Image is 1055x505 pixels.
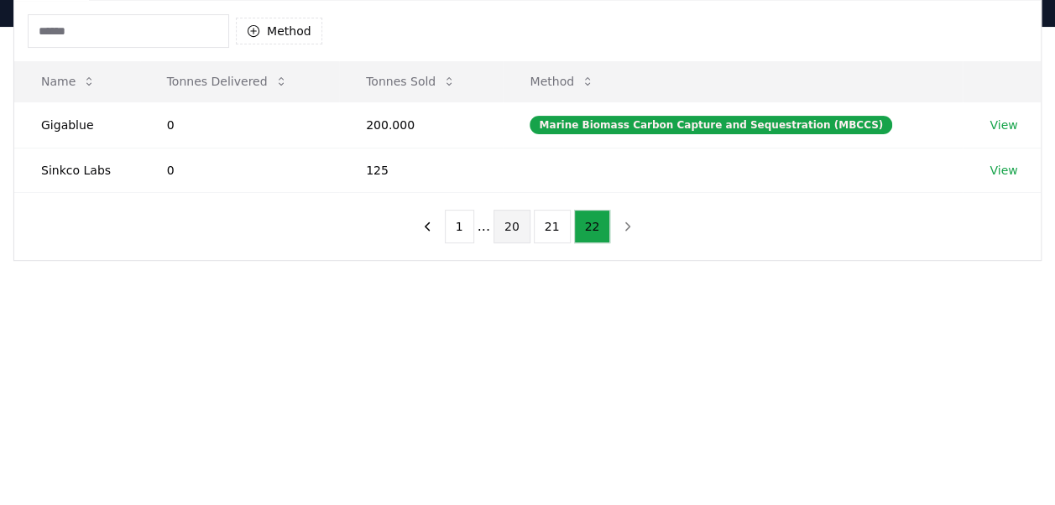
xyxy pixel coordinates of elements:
[28,65,109,98] button: Name
[154,65,301,98] button: Tonnes Delivered
[990,117,1017,133] a: View
[990,162,1017,179] a: View
[236,18,322,44] button: Method
[339,102,503,148] td: 200.000
[413,210,441,243] button: previous page
[478,216,490,237] li: ...
[339,148,503,192] td: 125
[14,148,140,192] td: Sinkco Labs
[530,116,892,134] div: Marine Biomass Carbon Capture and Sequestration (MBCCS)
[516,65,608,98] button: Method
[14,102,140,148] td: Gigablue
[445,210,474,243] button: 1
[353,65,469,98] button: Tonnes Sold
[140,102,339,148] td: 0
[140,148,339,192] td: 0
[494,210,530,243] button: 20
[534,210,571,243] button: 21
[574,210,611,243] button: 22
